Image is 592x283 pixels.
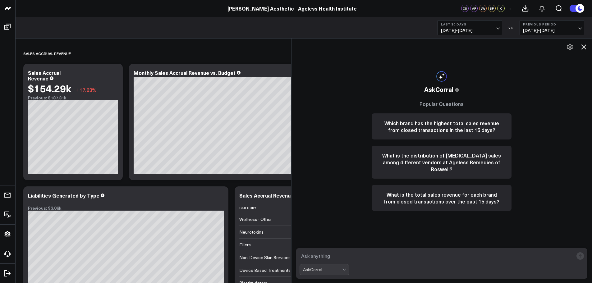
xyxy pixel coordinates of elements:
[80,86,97,93] span: 17.63%
[488,5,496,12] div: SP
[239,229,264,235] div: Neurotoxins
[372,100,512,107] h3: Popular Questions
[461,5,469,12] div: CS
[372,146,512,179] button: What is the distribution of [MEDICAL_DATA] sales among different vendors at Ageless Remedies of R...
[470,5,478,12] div: AF
[479,5,487,12] div: JW
[227,5,357,12] a: [PERSON_NAME] Aesthetic - Ageless Health Institute
[441,28,499,33] span: [DATE] - [DATE]
[239,203,301,213] th: Category
[441,22,499,26] b: Last 30 Days
[28,192,99,199] div: Liabilities Generated by Type
[239,192,323,199] div: Sales Accrual Revenue Service Mix
[239,242,251,248] div: Fillers
[497,5,505,12] div: C
[134,69,236,76] div: Monthly Sales Accrual Revenue vs. Budget
[520,20,584,35] button: Previous Period[DATE]-[DATE]
[76,86,78,94] span: ↓
[372,113,512,139] button: Which brand has the highest total sales revenue from closed transactions in the last 15 days?
[28,69,61,82] div: Sales Accrual Revenue
[372,185,512,211] button: What is the total sales revenue for each brand from closed transactions over the past 15 days?
[523,28,581,33] span: [DATE] - [DATE]
[505,26,516,30] div: VS
[239,216,272,222] div: Wellness - Other
[28,206,224,211] div: Previous: $3.06k
[239,267,291,273] div: Device Based Treatments
[506,5,514,12] button: +
[509,6,512,11] span: +
[438,20,502,35] button: Last 30 Days[DATE]-[DATE]
[424,85,453,94] span: AskCorral
[28,83,71,94] div: $154.29k
[23,46,71,61] div: Sales Accrual Revenue
[28,95,118,100] div: Previous: $187.31k
[239,254,291,261] div: Non-Device Skin Services
[523,22,581,26] b: Previous Period
[303,267,342,272] div: AskCorral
